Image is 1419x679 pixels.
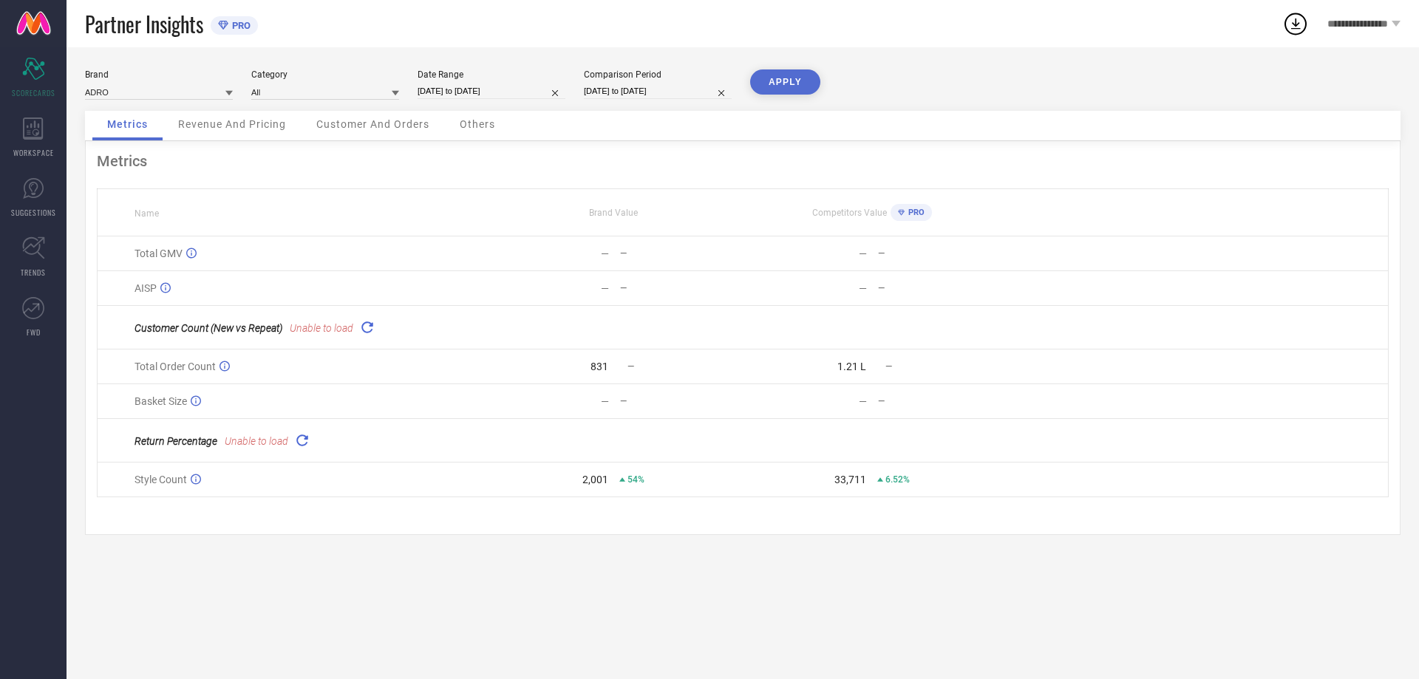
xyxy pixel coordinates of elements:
span: SCORECARDS [12,87,55,98]
span: — [627,361,634,372]
span: 54% [627,474,644,485]
span: Unable to load [290,322,353,334]
div: 33,711 [834,474,866,485]
span: — [885,361,892,372]
span: Customer And Orders [316,118,429,130]
span: AISP [135,282,157,294]
span: 6.52% [885,474,910,485]
span: Style Count [135,474,187,485]
input: Select comparison period [584,83,732,99]
span: Unable to load [225,435,288,447]
span: WORKSPACE [13,147,54,158]
span: PRO [905,208,925,217]
span: Revenue And Pricing [178,118,286,130]
span: PRO [228,20,251,31]
span: SUGGESTIONS [11,207,56,218]
span: Total GMV [135,248,183,259]
span: Name [135,208,159,219]
span: Return Percentage [135,435,217,447]
span: Competitors Value [812,208,887,218]
div: — [601,395,609,407]
div: — [878,248,1000,259]
span: TRENDS [21,267,46,278]
div: — [859,395,867,407]
div: Metrics [97,152,1389,170]
span: Total Order Count [135,361,216,372]
div: Reload "Return Percentage " [292,430,313,451]
div: 831 [591,361,608,372]
div: Open download list [1282,10,1309,37]
div: Date Range [418,69,565,80]
div: Category [251,69,399,80]
span: Partner Insights [85,9,203,39]
div: — [620,283,742,293]
button: APPLY [750,69,820,95]
span: Others [460,118,495,130]
span: FWD [27,327,41,338]
div: — [620,248,742,259]
div: — [620,396,742,406]
div: — [878,396,1000,406]
div: — [601,248,609,259]
input: Select date range [418,83,565,99]
span: Metrics [107,118,148,130]
div: Reload "Customer Count (New vs Repeat) " [357,317,378,338]
span: Brand Value [589,208,638,218]
div: Brand [85,69,233,80]
div: — [878,283,1000,293]
div: — [859,282,867,294]
div: Comparison Period [584,69,732,80]
div: — [859,248,867,259]
span: Basket Size [135,395,187,407]
div: 1.21 L [837,361,866,372]
div: — [601,282,609,294]
span: Customer Count (New vs Repeat) [135,322,282,334]
div: 2,001 [582,474,608,485]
